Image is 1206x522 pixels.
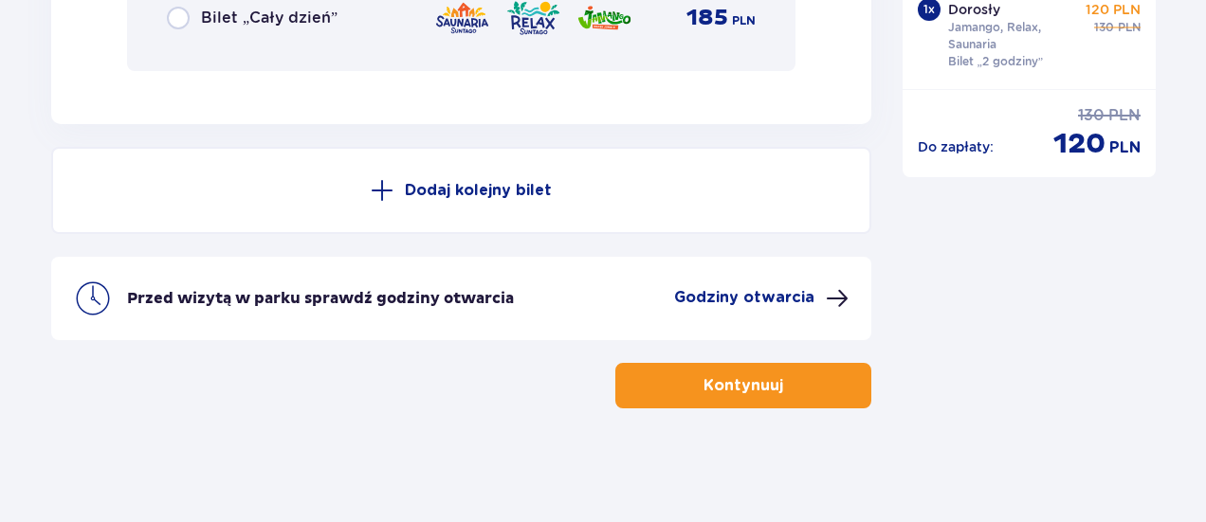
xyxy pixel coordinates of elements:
[1118,19,1141,36] p: PLN
[1094,19,1114,36] p: 130
[615,363,871,408] button: Kontynuuj
[74,279,112,317] img: clock icon
[732,12,756,29] p: PLN
[201,8,338,28] p: Bilet „Cały dzień”
[51,147,871,234] button: Dodaj kolejny bilet
[918,137,994,156] p: Do zapłaty :
[1053,126,1105,162] p: 120
[127,288,514,309] p: Przed wizytą w parku sprawdź godziny otwarcia
[1109,137,1141,158] p: PLN
[1078,105,1105,126] p: 130
[703,375,783,396] p: Kontynuuj
[1108,105,1141,126] p: PLN
[686,4,728,32] p: 185
[948,53,1044,70] p: Bilet „2 godziny”
[405,180,552,201] p: Dodaj kolejny bilet
[674,287,814,308] p: Godziny otwarcia
[948,19,1079,53] p: Jamango, Relax, Saunaria
[674,287,849,310] button: Godziny otwarcia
